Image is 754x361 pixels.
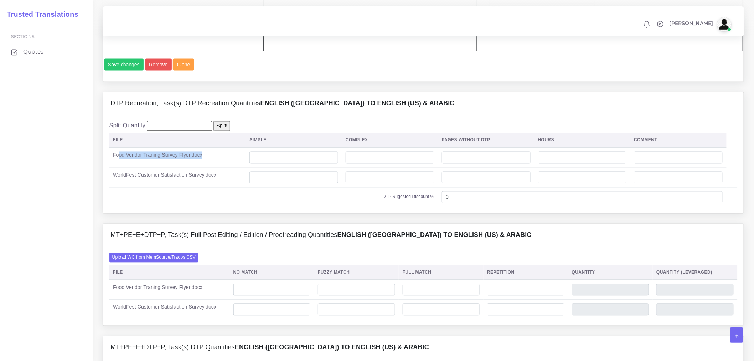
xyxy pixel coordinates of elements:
[213,121,230,131] input: Split!
[23,48,43,56] span: Quotes
[109,265,230,280] th: File
[109,121,146,130] label: Split Quantity
[534,133,630,148] th: Hours
[314,265,399,280] th: Fuzzy Match
[103,246,744,325] div: MT+PE+E+DTP+P, Task(s) Full Post Editing / Edition / Proofreading QuantitiesEnglish ([GEOGRAPHIC_...
[399,265,484,280] th: Full Match
[145,59,172,71] button: Remove
[145,59,173,71] a: Remove
[666,17,734,31] a: [PERSON_NAME]avatar
[717,17,732,31] img: avatar
[229,265,314,280] th: No Match
[110,344,429,352] h4: MT+PE+E+DTP+P, Task(s) DTP Quantities
[653,265,738,280] th: Quantity (Leveraged)
[109,133,246,148] th: File
[109,253,199,263] label: Upload WC from MemSource/Trados CSV
[110,100,455,108] h4: DTP Recreation, Task(s) DTP Recreation Quantities
[235,344,429,351] b: English ([GEOGRAPHIC_DATA]) TO English (US) & Arabic
[342,133,438,148] th: Complex
[670,21,713,26] span: [PERSON_NAME]
[438,133,534,148] th: Pages Without DTP
[173,59,194,71] button: Clone
[2,9,78,20] a: Trusted Translations
[484,265,568,280] th: Repetition
[103,115,744,213] div: DTP Recreation, Task(s) DTP Recreation QuantitiesEnglish ([GEOGRAPHIC_DATA]) TO English (US) & Ar...
[104,59,144,71] button: Save changes
[568,265,653,280] th: Quantity
[630,133,727,148] th: Comment
[103,224,744,247] div: MT+PE+E+DTP+P, Task(s) Full Post Editing / Edition / Proofreading QuantitiesEnglish ([GEOGRAPHIC_...
[5,44,87,59] a: Quotes
[110,232,532,239] h4: MT+PE+E+DTP+P, Task(s) Full Post Editing / Edition / Proofreading Quantities
[383,194,434,200] label: DTP Sugested Discount %
[109,148,246,168] td: Food Vendor Traning Survey Flyer.docx
[103,92,744,115] div: DTP Recreation, Task(s) DTP Recreation QuantitiesEnglish ([GEOGRAPHIC_DATA]) TO English (US) & Ar...
[109,280,230,300] td: Food Vendor Traning Survey Flyer.docx
[109,300,230,319] td: WorldFest Customer Satisfaction Survey.docx
[2,10,78,19] h2: Trusted Translations
[109,168,246,188] td: WorldFest Customer Satisfaction Survey.docx
[103,336,744,359] div: MT+PE+E+DTP+P, Task(s) DTP QuantitiesEnglish ([GEOGRAPHIC_DATA]) TO English (US) & Arabic
[173,59,195,71] a: Clone
[337,232,532,239] b: English ([GEOGRAPHIC_DATA]) TO English (US) & Arabic
[246,133,342,148] th: Simple
[11,34,35,39] span: Sections
[260,100,455,107] b: English ([GEOGRAPHIC_DATA]) TO English (US) & Arabic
